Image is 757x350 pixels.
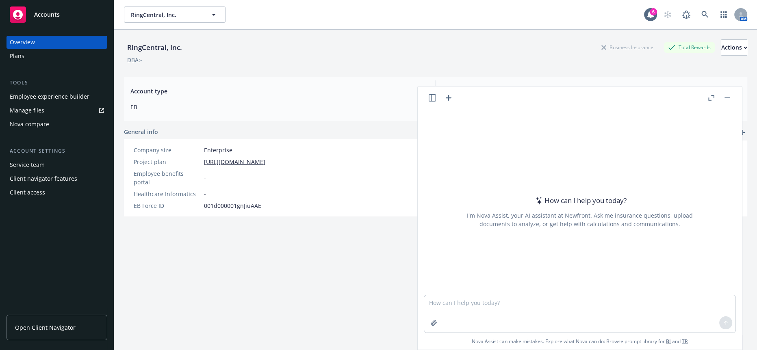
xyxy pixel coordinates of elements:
[7,79,107,87] div: Tools
[124,42,185,53] div: RingCentral, Inc.
[10,50,24,63] div: Plans
[204,190,206,198] span: -
[721,39,747,56] button: Actions
[10,158,45,171] div: Service team
[7,3,107,26] a: Accounts
[124,6,226,23] button: RingCentral, Inc.
[130,103,426,111] span: EB
[10,36,35,49] div: Overview
[34,11,60,18] span: Accounts
[134,201,201,210] div: EB Force ID
[721,40,747,55] div: Actions
[697,6,713,23] a: Search
[131,11,201,19] span: RingCentral, Inc.
[134,190,201,198] div: Healthcare Informatics
[421,333,739,350] span: Nova Assist can make mistakes. Explore what Nova can do: Browse prompt library for and
[204,146,232,154] span: Enterprise
[10,104,44,117] div: Manage files
[15,323,76,332] span: Open Client Navigator
[7,158,107,171] a: Service team
[7,50,107,63] a: Plans
[7,118,107,131] a: Nova compare
[134,146,201,154] div: Company size
[650,8,657,15] div: 6
[204,174,206,182] span: -
[659,6,676,23] a: Start snowing
[7,147,107,155] div: Account settings
[664,42,715,52] div: Total Rewards
[682,338,688,345] a: TR
[7,186,107,199] a: Client access
[204,158,265,166] a: [URL][DOMAIN_NAME]
[204,201,261,210] span: 001d000001gnJiuAAE
[134,158,201,166] div: Project plan
[134,169,201,186] div: Employee benefits portal
[7,172,107,185] a: Client navigator features
[716,6,732,23] a: Switch app
[10,186,45,199] div: Client access
[678,6,694,23] a: Report a Bug
[7,104,107,117] a: Manage files
[533,195,627,206] div: How can I help you today?
[597,42,657,52] div: Business Insurance
[7,90,107,103] a: Employee experience builder
[466,211,694,228] div: I'm Nova Assist, your AI assistant at Newfront. Ask me insurance questions, upload documents to a...
[666,338,671,345] a: BI
[124,127,158,136] span: General info
[737,127,747,137] a: add
[7,36,107,49] a: Overview
[10,172,77,185] div: Client navigator features
[130,87,426,95] span: Account type
[10,118,49,131] div: Nova compare
[10,90,89,103] div: Employee experience builder
[127,56,142,64] div: DBA: -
